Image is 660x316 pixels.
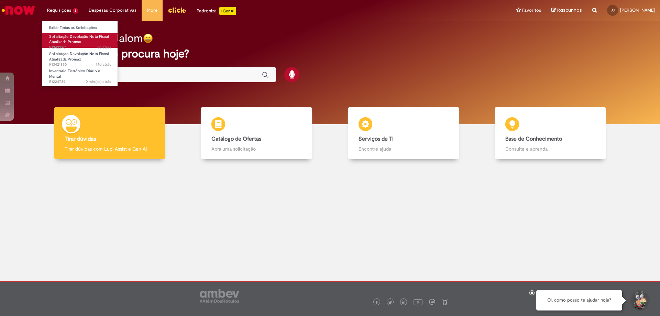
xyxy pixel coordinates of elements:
[536,290,622,310] div: Oi, como posso te ajudar hoje?
[49,34,109,45] span: Solicitação Devolução Nota Fiscal Atualizada Promax
[219,7,236,15] p: +GenAi
[505,135,562,142] b: Base de Conhecimento
[59,48,601,60] h2: O que você procura hoje?
[168,5,186,15] img: click_logo_yellow_360x200.png
[49,45,111,50] span: R13433901
[47,7,71,14] span: Requisições
[96,62,111,67] span: 14d atrás
[65,135,96,142] b: Tirar dúvidas
[65,145,155,152] p: Tirar dúvidas com Lupi Assist e Gen Ai
[611,8,615,12] span: JS
[49,68,100,79] span: Inventário Eletrônico Diário e Mensal
[551,7,582,14] a: Rascunhos
[42,33,118,48] a: Aberto R13433901 : Solicitação Devolução Nota Fiscal Atualizada Promax
[477,107,624,160] a: Base de Conhecimento Consulte e aprenda
[388,301,392,304] img: logo_footer_twitter.png
[557,7,582,13] span: Rascunhos
[97,45,111,50] time: 20/08/2025 17:38:08
[42,67,118,82] a: Aberto R12247391 : Inventário Eletrônico Diário e Mensal
[183,107,330,160] a: Catálogo de Ofertas Abra uma solicitação
[96,62,111,67] time: 15/08/2025 17:18:21
[629,290,650,311] button: Iniciar Conversa de Suporte
[200,289,239,303] img: logo_footer_ambev_rotulo_gray.png
[429,299,435,305] img: logo_footer_workplace.png
[330,107,477,160] a: Serviços de TI Encontre ajuda
[42,21,118,87] ul: Requisições
[49,51,109,62] span: Solicitação Devolução Nota Fiscal Atualizada Promax
[36,107,183,160] a: Tirar dúvidas Tirar dúvidas com Lupi Assist e Gen Ai
[84,79,111,84] span: 10 mês(es) atrás
[375,301,378,304] img: logo_footer_facebook.png
[49,62,111,67] span: R13421890
[359,135,394,142] b: Serviços de TI
[1,3,36,17] img: ServiceNow
[522,7,541,14] span: Favoritos
[197,7,236,15] div: Padroniza
[89,7,136,14] span: Despesas Corporativas
[147,7,157,14] span: More
[143,33,153,43] img: happy-face.png
[97,45,111,50] span: 8d atrás
[414,297,422,306] img: logo_footer_youtube.png
[42,24,118,32] a: Exibir Todas as Solicitações
[211,135,261,142] b: Catálogo de Ofertas
[402,301,406,305] img: logo_footer_linkedin.png
[620,7,655,13] span: [PERSON_NAME]
[359,145,449,152] p: Encontre ajuda
[42,50,118,65] a: Aberto R13421890 : Solicitação Devolução Nota Fiscal Atualizada Promax
[442,299,448,305] img: logo_footer_naosei.png
[73,8,78,14] span: 3
[49,79,111,85] span: R12247391
[211,145,301,152] p: Abra uma solicitação
[505,145,595,152] p: Consulte e aprenda
[84,79,111,84] time: 07/11/2024 20:08:58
